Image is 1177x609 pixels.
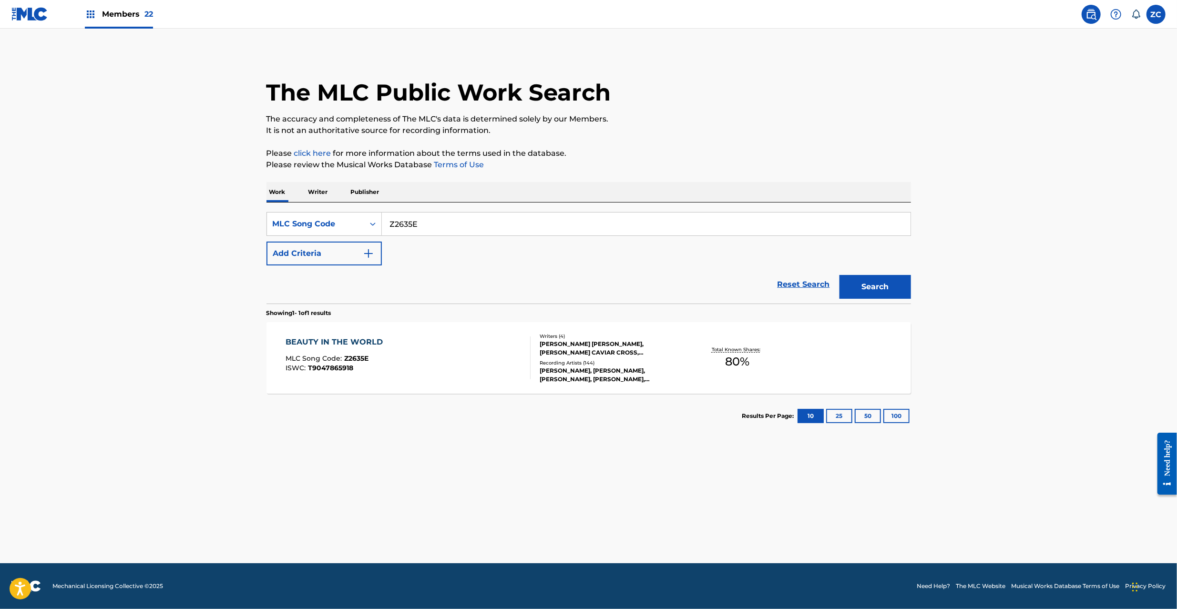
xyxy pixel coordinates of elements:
[286,364,308,372] span: ISWC :
[1132,573,1138,601] div: Drag
[432,160,484,169] a: Terms of Use
[1085,9,1097,20] img: search
[855,409,881,423] button: 50
[1011,582,1119,590] a: Musical Works Database Terms of Use
[85,9,96,20] img: Top Rightsholders
[266,148,911,159] p: Please for more information about the terms used in the database.
[1106,5,1126,24] div: Help
[712,346,763,353] p: Total Known Shares:
[540,366,684,384] div: [PERSON_NAME], [PERSON_NAME], [PERSON_NAME], [PERSON_NAME], [PERSON_NAME]
[286,354,344,363] span: MLC Song Code :
[1129,563,1177,609] iframe: Chat Widget
[266,212,911,304] form: Search Form
[540,359,684,366] div: Recording Artists ( 144 )
[273,218,358,230] div: MLC Song Code
[1125,582,1166,590] a: Privacy Policy
[839,275,911,299] button: Search
[1146,5,1166,24] div: User Menu
[144,10,153,19] span: 22
[1150,426,1177,502] iframe: Resource Center
[266,159,911,171] p: Please review the Musical Works Database
[1082,5,1101,24] a: Public Search
[266,242,382,265] button: Add Criteria
[344,354,368,363] span: Z2635E
[266,78,611,107] h1: The MLC Public Work Search
[102,9,153,20] span: Members
[11,580,41,592] img: logo
[742,412,797,420] p: Results Per Page:
[306,182,331,202] p: Writer
[52,582,163,590] span: Mechanical Licensing Collective © 2025
[266,113,911,125] p: The accuracy and completeness of The MLC's data is determined solely by our Members.
[826,409,852,423] button: 25
[308,364,353,372] span: T9047865918
[798,409,824,423] button: 10
[266,309,331,317] p: Showing 1 - 1 of 1 results
[773,274,835,295] a: Reset Search
[883,409,910,423] button: 100
[725,353,749,370] span: 80 %
[266,322,911,394] a: BEAUTY IN THE WORLDMLC Song Code:Z2635EISWC:T9047865918Writers (4)[PERSON_NAME] [PERSON_NAME], [P...
[286,336,388,348] div: BEAUTY IN THE WORLD
[1131,10,1141,19] div: Notifications
[11,7,48,21] img: MLC Logo
[348,182,382,202] p: Publisher
[956,582,1005,590] a: The MLC Website
[294,149,331,158] a: click here
[540,340,684,357] div: [PERSON_NAME] [PERSON_NAME], [PERSON_NAME] CAVIAR CROSS, [PERSON_NAME], [PERSON_NAME]
[540,333,684,340] div: Writers ( 4 )
[917,582,950,590] a: Need Help?
[266,125,911,136] p: It is not an authoritative source for recording information.
[266,182,288,202] p: Work
[1110,9,1122,20] img: help
[363,248,374,259] img: 9d2ae6d4665cec9f34b9.svg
